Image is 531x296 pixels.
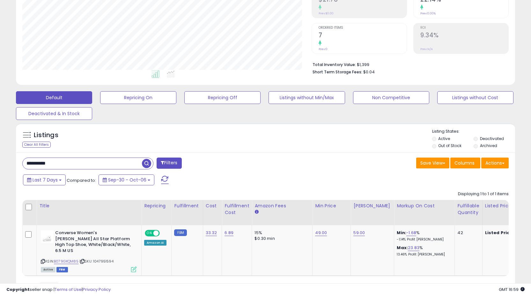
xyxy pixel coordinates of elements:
[397,230,450,242] div: %
[485,230,514,236] b: Listed Price:
[157,158,181,169] button: Filters
[319,47,328,51] small: Prev: 0
[39,203,139,209] div: Title
[416,158,449,168] button: Save View
[16,107,92,120] button: Deactivated & In Stock
[397,252,450,257] p: 13.46% Profit [PERSON_NAME]
[454,160,475,166] span: Columns
[174,203,200,209] div: Fulfillment
[254,203,310,209] div: Amazon Fees
[100,91,176,104] button: Repricing On
[99,174,154,185] button: Sep-30 - Oct-06
[144,203,169,209] div: Repricing
[174,229,187,236] small: FBM
[206,230,217,236] a: 33.32
[438,136,450,141] label: Active
[254,230,307,236] div: 15%
[315,230,327,236] a: 49.00
[437,91,513,104] button: Listings without Cost
[438,143,461,148] label: Out of Stock
[353,91,429,104] button: Non Competitive
[206,203,219,209] div: Cost
[420,32,508,40] h2: 9.34%
[394,200,455,225] th: The percentage added to the cost of goods (COGS) that forms the calculator for Min & Max prices.
[313,60,504,68] li: $1,399
[315,203,348,209] div: Min Price
[54,259,78,264] a: B079GXQM85
[41,230,136,271] div: ASIN:
[420,11,436,15] small: Prev: 0.00%
[353,230,365,236] a: 59.00
[41,267,55,272] span: All listings currently available for purchase on Amazon
[145,231,153,236] span: ON
[55,286,82,292] a: Terms of Use
[83,286,111,292] a: Privacy Policy
[319,11,334,15] small: Prev: $0.00
[397,237,450,242] p: -1.14% Profit [PERSON_NAME]
[481,158,509,168] button: Actions
[269,91,345,104] button: Listings without Min/Max
[33,177,58,183] span: Last 7 Days
[225,203,249,216] div: Fulfillment Cost
[225,230,233,236] a: 6.89
[16,91,92,104] button: Default
[313,69,362,75] b: Short Term Storage Fees:
[397,203,452,209] div: Markup on Cost
[397,230,406,236] b: Min:
[457,203,479,216] div: Fulfillable Quantity
[41,230,54,243] img: 21o1wUW9WwL._SL40_.jpg
[458,191,509,197] div: Displaying 1 to 1 of 1 items
[480,143,497,148] label: Archived
[319,32,407,40] h2: 7
[79,259,114,264] span: | SKU: 1047951594
[319,26,407,30] span: Ordered Items
[499,286,525,292] span: 2025-10-14 16:59 GMT
[22,142,51,148] div: Clear All Filters
[254,236,307,241] div: $0.30 min
[6,286,30,292] strong: Copyright
[56,267,68,272] span: FBM
[408,245,419,251] a: 23.83
[144,240,166,246] div: Amazon AI
[67,177,96,183] span: Compared to:
[6,287,111,293] div: seller snap | |
[432,129,515,135] p: Listing States:
[23,174,66,185] button: Last 7 Days
[55,230,133,255] b: Converse Women's [PERSON_NAME] All Star Platform High Top Shoe, White/Black/White, 6.5 M US
[420,47,433,51] small: Prev: N/A
[480,136,504,141] label: Deactivated
[420,26,508,30] span: ROI
[159,231,169,236] span: OFF
[450,158,480,168] button: Columns
[397,245,450,257] div: %
[363,69,375,75] span: $0.04
[457,230,477,236] div: 42
[34,131,58,140] h5: Listings
[397,245,408,251] b: Max:
[254,209,258,215] small: Amazon Fees.
[108,177,146,183] span: Sep-30 - Oct-06
[406,230,416,236] a: -1.68
[353,203,391,209] div: [PERSON_NAME]
[313,62,356,67] b: Total Inventory Value:
[184,91,261,104] button: Repricing Off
